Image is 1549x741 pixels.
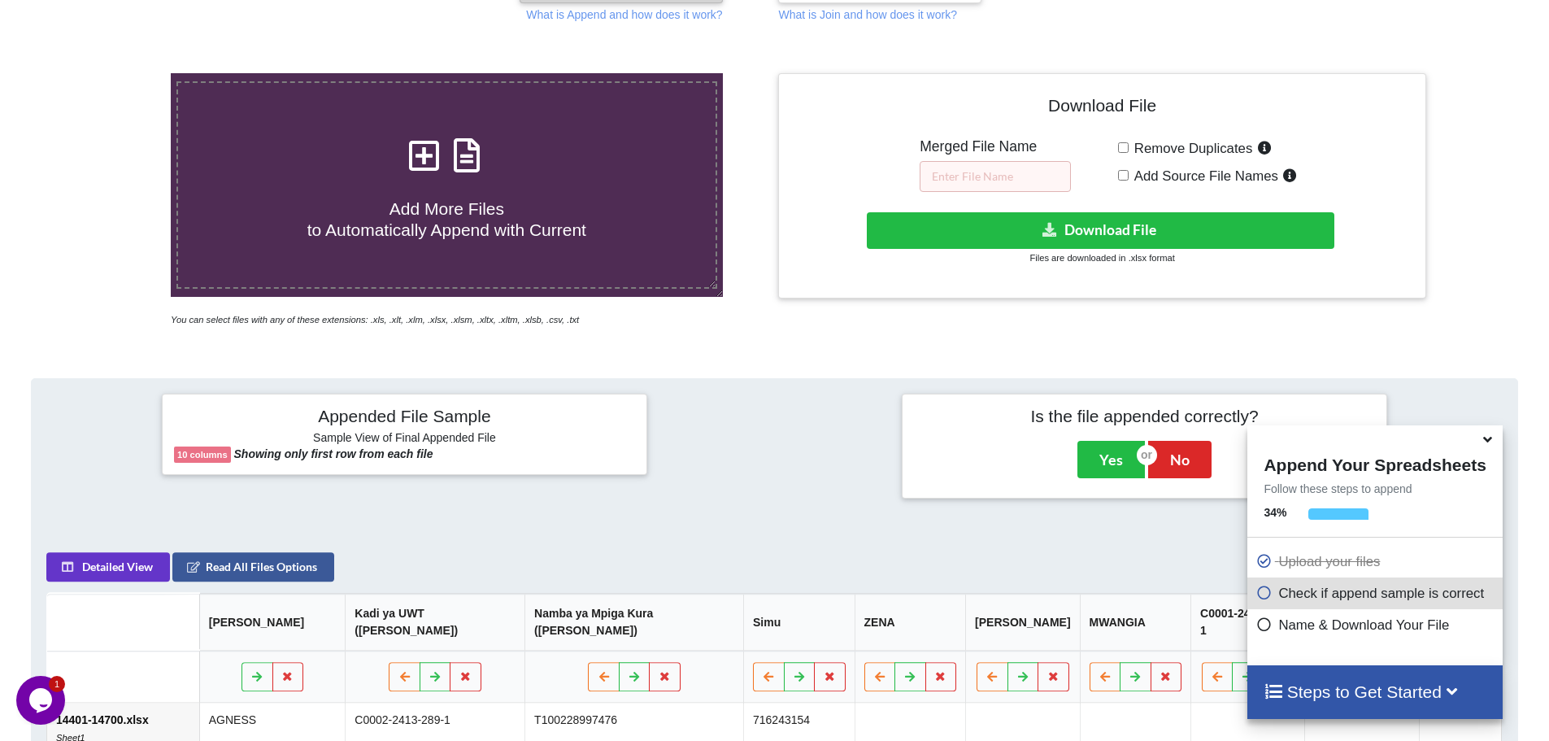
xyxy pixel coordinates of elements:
[1247,451,1502,475] h4: Append Your Spreadsheets
[1129,168,1278,184] span: Add Source File Names
[1148,441,1212,478] button: No
[171,315,579,325] i: You can select files with any of these extensions: .xls, .xlt, .xlm, .xlsx, .xlsm, .xltx, .xltm, ...
[1029,253,1174,263] small: Files are downloaded in .xlsx format
[743,594,855,651] th: Simu
[920,161,1071,192] input: Enter File Name
[1247,481,1502,497] p: Follow these steps to append
[346,594,525,651] th: Kadi ya UWT ([PERSON_NAME])
[16,676,68,725] iframe: chat widget
[778,7,956,23] p: What is Join and how does it work?
[1264,682,1486,702] h4: Steps to Get Started
[790,85,1413,132] h4: Download File
[1264,506,1286,519] b: 34 %
[920,138,1071,155] h5: Merged File Name
[1255,615,1498,635] p: Name & Download Your File
[1080,594,1191,651] th: MWANGIA
[1255,583,1498,604] p: Check if append sample is correct
[172,552,334,582] button: Read All Files Options
[174,406,635,429] h4: Appended File Sample
[526,7,722,23] p: What is Append and how does it work?
[174,431,635,447] h6: Sample View of Final Appended File
[199,594,346,651] th: [PERSON_NAME]
[177,450,228,460] b: 10 columns
[234,447,433,460] b: Showing only first row from each file
[46,552,170,582] button: Detailed View
[914,406,1375,426] h4: Is the file appended correctly?
[1190,594,1304,651] th: C0001-2473-455-1
[867,212,1334,249] button: Download File
[307,199,586,238] span: Add More Files to Automatically Append with Current
[524,594,743,651] th: Namba ya Mpiga Kura ([PERSON_NAME])
[1255,551,1498,572] p: Upload your files
[1077,441,1145,478] button: Yes
[855,594,966,651] th: ZENA
[1129,141,1253,156] span: Remove Duplicates
[965,594,1079,651] th: [PERSON_NAME]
